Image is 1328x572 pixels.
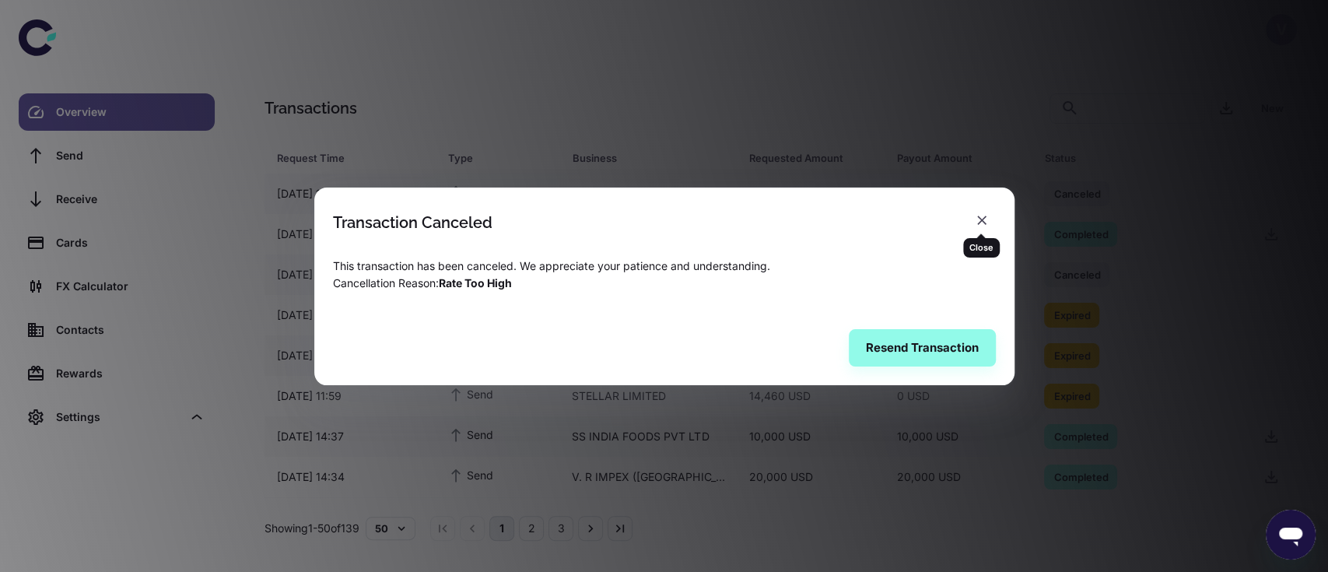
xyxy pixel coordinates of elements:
span: Rate Too High [439,276,512,290]
button: Resend Transaction [849,329,996,367]
div: Transaction Canceled [333,213,492,232]
div: Close [963,238,1000,258]
p: This transaction has been canceled. We appreciate your patience and understanding. [333,258,996,275]
p: Cancellation Reason : [333,275,996,292]
iframe: Button to launch messaging window [1266,510,1316,560]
